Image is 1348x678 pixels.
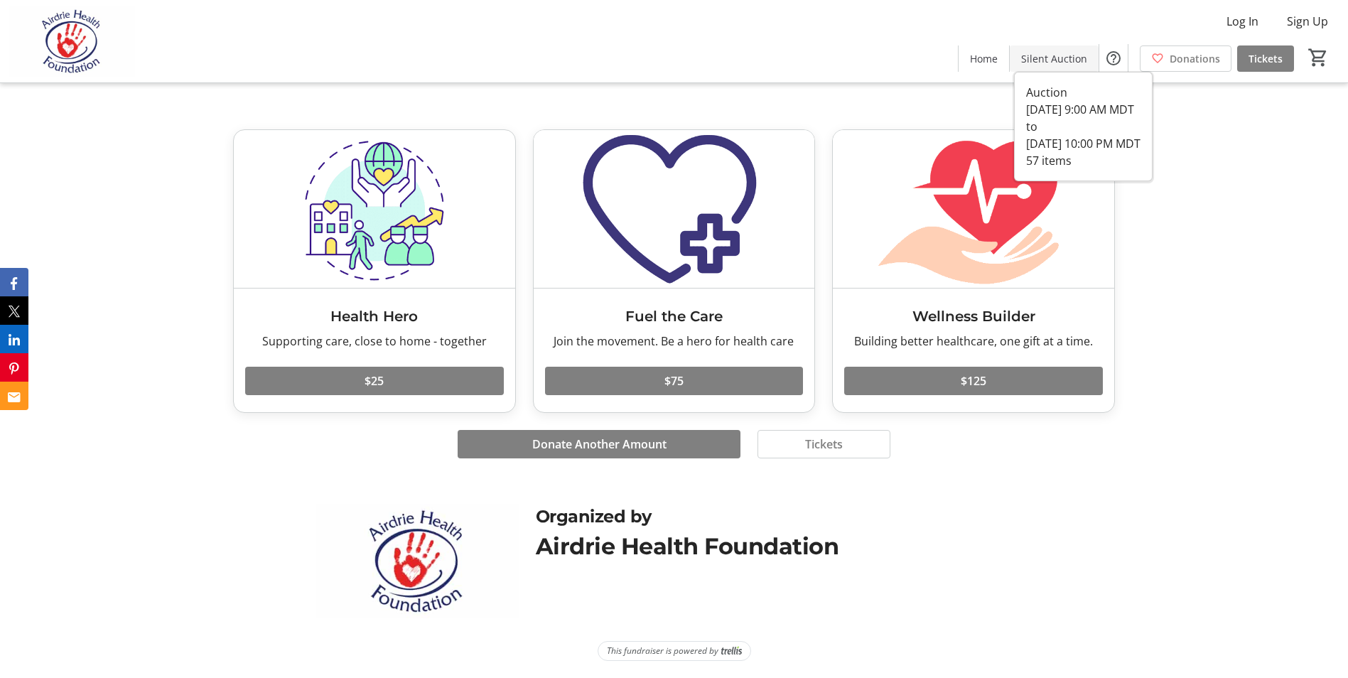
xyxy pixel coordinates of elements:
span: $125 [961,372,986,389]
a: Donations [1140,45,1231,72]
h3: Fuel the Care [545,306,804,327]
div: Building better healthcare, one gift at a time. [844,333,1103,350]
span: Donate Another Amount [532,436,667,453]
button: Log In [1215,10,1270,33]
div: 57 items [1026,152,1141,169]
button: Donate Another Amount [458,430,740,458]
span: Tickets [805,436,843,453]
img: Fuel the Care [534,130,815,288]
span: Silent Auction [1021,51,1087,66]
h3: Wellness Builder [844,306,1103,327]
a: Silent Auction [1010,45,1099,72]
img: Airdrie Health Foundation's Logo [9,6,135,77]
span: Log In [1226,13,1258,30]
div: Airdrie Health Foundation [536,529,1033,564]
span: Donations [1170,51,1220,66]
button: Help [1099,44,1128,72]
span: Home [970,51,998,66]
span: This fundraiser is powered by [607,645,718,657]
span: Tickets [1249,51,1283,66]
div: [DATE] 9:00 AM MDT [1026,101,1141,118]
div: to [1026,118,1141,135]
div: [DATE] 10:00 PM MDT [1026,135,1141,152]
div: Supporting care, close to home - together [245,333,504,350]
a: Tickets [1237,45,1294,72]
div: Organized by [536,504,1033,529]
span: $25 [365,372,384,389]
button: Cart [1305,45,1331,70]
button: $75 [545,367,804,395]
button: Sign Up [1276,10,1339,33]
a: Home [959,45,1009,72]
img: Health Hero [234,130,515,288]
button: $125 [844,367,1103,395]
span: $75 [664,372,684,389]
div: Auction [1026,84,1141,101]
h3: Health Hero [245,306,504,327]
span: Sign Up [1287,13,1328,30]
img: Wellness Builder [833,130,1114,288]
img: Airdrie Health Foundation logo [316,504,519,618]
div: Join the movement. Be a hero for health care [545,333,804,350]
img: Trellis Logo [721,646,742,656]
button: $25 [245,367,504,395]
button: Tickets [757,430,890,458]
